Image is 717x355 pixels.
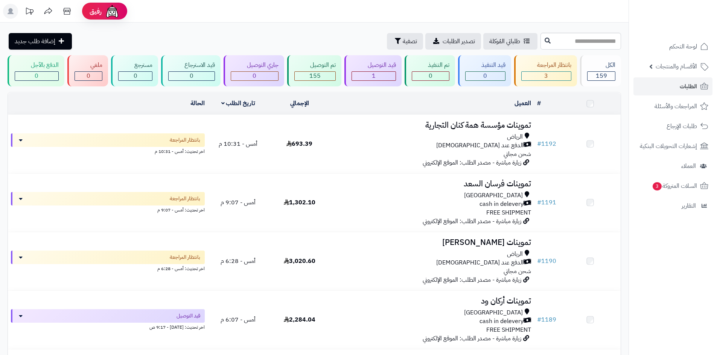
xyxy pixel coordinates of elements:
span: الأقسام والمنتجات [656,61,697,72]
span: رفيق [90,7,102,16]
div: بانتظار المراجعة [521,61,572,69]
span: العملاء [681,161,696,171]
a: قيد التنفيذ 0 [457,55,513,86]
a: الإجمالي [290,99,309,108]
a: العملاء [633,157,712,175]
a: تم التنفيذ 0 [403,55,457,86]
span: الرياض [507,250,523,258]
a: التقارير [633,197,712,215]
div: اخر تحديث: أمس - 10:31 م [11,147,205,155]
a: #1192 [537,139,556,148]
span: بانتظار المراجعة [170,136,200,144]
span: 0 [483,71,487,80]
a: # [537,99,541,108]
span: الدفع عند [DEMOGRAPHIC_DATA] [436,141,524,150]
span: 0 [134,71,137,80]
span: # [537,198,541,207]
a: تصدير الطلبات [425,33,481,50]
span: بانتظار المراجعة [170,254,200,261]
div: 0 [169,72,215,80]
a: #1191 [537,198,556,207]
span: cash in delevery [480,317,524,326]
span: لوحة التحكم [669,41,697,52]
span: 1 [372,71,376,80]
a: طلبات الإرجاع [633,117,712,135]
div: 155 [295,72,336,80]
span: الدفع عند [DEMOGRAPHIC_DATA] [436,258,524,267]
span: أمس - 10:31 م [219,139,257,148]
span: بانتظار المراجعة [170,195,200,202]
div: قيد التوصيل [352,61,396,69]
div: تم التوصيل [294,61,336,69]
span: 0 [87,71,90,80]
span: [GEOGRAPHIC_DATA] [464,308,523,317]
span: طلبات الإرجاع [667,121,697,131]
div: اخر تحديث: أمس - 6:28 م [11,264,205,272]
span: FREE SHIPMENT [486,325,531,334]
a: تحديثات المنصة [20,4,39,21]
span: 3 [544,71,548,80]
span: cash in delevery [480,200,524,208]
span: # [537,257,541,266]
a: بانتظار المراجعة 3 [513,55,579,86]
span: أمس - 6:28 م [221,257,256,266]
span: زيارة مباشرة - مصدر الطلب: الموقع الإلكتروني [423,158,521,167]
span: السلات المتروكة [652,181,697,191]
div: قيد التنفيذ [465,61,505,69]
a: إضافة طلب جديد [9,33,72,50]
span: إضافة طلب جديد [15,37,55,46]
a: الدفع بالآجل 0 [6,55,66,86]
a: ملغي 0 [66,55,110,86]
span: تصدير الطلبات [443,37,475,46]
div: تم التنفيذ [412,61,449,69]
a: قيد التوصيل 1 [343,55,403,86]
a: تم التوصيل 155 [286,55,343,86]
span: 159 [596,71,607,80]
span: شحن مجاني [504,150,531,159]
span: [GEOGRAPHIC_DATA] [464,191,523,200]
a: مسترجع 0 [110,55,160,86]
div: ملغي [75,61,103,69]
span: الرياض [507,133,523,141]
button: تصفية [387,33,423,50]
img: logo-2.png [666,21,710,37]
a: قيد الاسترجاع 0 [160,55,222,86]
h3: تموينات أركان ود [333,297,531,305]
span: 0 [35,71,38,80]
div: 0 [231,72,278,80]
span: زيارة مباشرة - مصدر الطلب: الموقع الإلكتروني [423,334,521,343]
span: 3,020.60 [284,257,315,266]
div: جاري التوصيل [231,61,279,69]
div: 3 [522,72,571,80]
a: #1189 [537,315,556,324]
span: إشعارات التحويلات البنكية [640,141,697,151]
a: طلباتي المُوكلة [483,33,537,50]
div: 0 [466,72,505,80]
span: زيارة مباشرة - مصدر الطلب: الموقع الإلكتروني [423,275,521,284]
a: العميل [515,99,531,108]
a: تاريخ الطلب [221,99,256,108]
h3: تموينات [PERSON_NAME] [333,238,531,247]
a: جاري التوصيل 0 [222,55,286,86]
span: # [537,139,541,148]
div: قيد الاسترجاع [168,61,215,69]
span: 155 [309,71,321,80]
div: مسترجع [118,61,152,69]
h3: تموينات مؤسسة همة كنان التجارية [333,121,531,130]
a: السلات المتروكة3 [633,177,712,195]
div: 0 [75,72,102,80]
span: # [537,315,541,324]
a: لوحة التحكم [633,38,712,56]
div: 0 [412,72,449,80]
span: طلباتي المُوكلة [489,37,520,46]
span: 0 [253,71,256,80]
span: الطلبات [680,81,697,92]
span: تصفية [403,37,417,46]
span: شحن مجاني [504,267,531,276]
span: 2,284.04 [284,315,315,324]
span: قيد التوصيل [177,312,200,320]
a: المراجعات والأسئلة [633,97,712,115]
span: 0 [429,71,432,80]
span: 693.39 [286,139,312,148]
span: FREE SHIPMENT [486,208,531,217]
